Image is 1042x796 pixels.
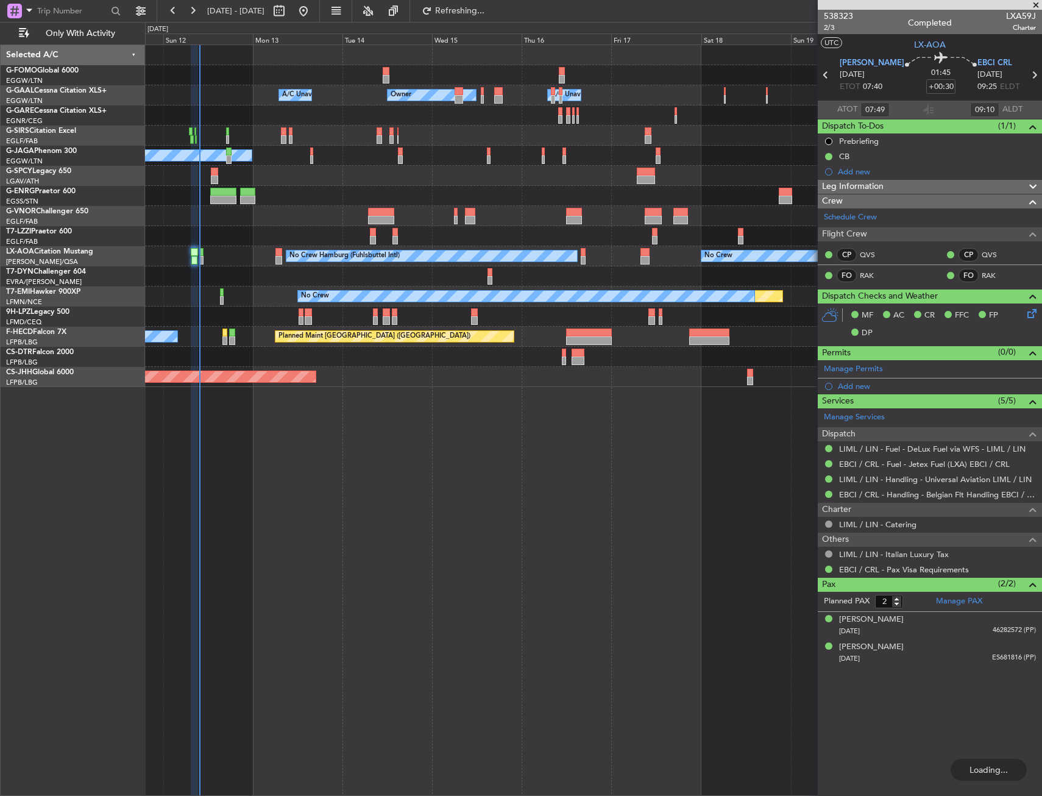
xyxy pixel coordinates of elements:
[704,247,732,265] div: No Crew
[839,519,916,530] a: LIML / LIN - Catering
[951,759,1027,781] div: Loading...
[839,474,1032,485] a: LIML / LIN - Handling - Universal Aviation LIML / LIN
[6,197,38,206] a: EGSS/STN
[6,87,34,94] span: G-GAAL
[863,81,882,93] span: 07:40
[6,277,82,286] a: EVRA/[PERSON_NAME]
[998,577,1016,590] span: (2/2)
[998,346,1016,358] span: (0/0)
[6,208,88,215] a: G-VNORChallenger 650
[993,625,1036,636] span: 46282572 (PP)
[6,237,38,246] a: EGLF/FAB
[342,34,432,44] div: Tue 14
[822,180,884,194] span: Leg Information
[6,318,41,327] a: LFMD/CEQ
[860,102,890,117] input: --:--
[992,653,1036,663] span: ES681816 (PP)
[822,503,851,517] span: Charter
[6,268,86,275] a: T7-DYNChallenger 604
[6,349,32,356] span: CS-DTR
[6,248,34,255] span: LX-AOA
[837,104,857,116] span: ATOT
[998,394,1016,407] span: (5/5)
[839,641,904,653] div: [PERSON_NAME]
[970,102,999,117] input: --:--
[840,69,865,81] span: [DATE]
[822,194,843,208] span: Crew
[6,76,43,85] a: EGGW/LTN
[6,188,35,195] span: G-ENRG
[989,310,998,322] span: FP
[611,34,701,44] div: Fri 17
[1006,23,1036,33] span: Charter
[551,86,601,104] div: A/C Unavailable
[6,107,107,115] a: G-GARECessna Citation XLS+
[977,81,997,93] span: 09:25
[522,34,611,44] div: Thu 16
[839,549,949,560] a: LIML / LIN - Italian Luxury Tax
[977,69,1002,81] span: [DATE]
[37,2,107,20] input: Trip Number
[839,654,860,663] span: [DATE]
[955,310,969,322] span: FFC
[6,369,74,376] a: CS-JHHGlobal 6000
[839,564,969,575] a: EBCI / CRL - Pax Visa Requirements
[931,67,951,79] span: 01:45
[6,116,43,126] a: EGNR/CEG
[163,34,253,44] div: Sun 12
[6,87,107,94] a: G-GAALCessna Citation XLS+
[6,308,69,316] a: 9H-LPZLegacy 500
[6,67,79,74] a: G-FOMOGlobal 6000
[6,369,32,376] span: CS-JHH
[6,358,38,367] a: LFPB/LBG
[839,489,1036,500] a: EBCI / CRL - Handling - Belgian Flt Handling EBCI / CRL
[822,290,938,304] span: Dispatch Checks and Weather
[824,411,885,424] a: Manage Services
[840,81,860,93] span: ETOT
[822,394,854,408] span: Services
[6,248,93,255] a: LX-AOACitation Mustang
[860,249,887,260] a: QVS
[982,270,1009,281] a: RAK
[207,5,264,16] span: [DATE] - [DATE]
[6,168,32,175] span: G-SPCY
[6,147,77,155] a: G-JAGAPhenom 300
[924,310,935,322] span: CR
[282,86,333,104] div: A/C Unavailable
[6,268,34,275] span: T7-DYN
[824,363,883,375] a: Manage Permits
[821,37,842,48] button: UTC
[6,228,31,235] span: T7-LZZI
[6,288,30,296] span: T7-EMI
[791,34,881,44] div: Sun 19
[837,269,857,282] div: FO
[1000,81,1019,93] span: ELDT
[893,310,904,322] span: AC
[301,287,329,305] div: No Crew
[822,227,867,241] span: Flight Crew
[289,247,400,265] div: No Crew Hamburg (Fuhlsbuttel Intl)
[278,327,470,346] div: Planned Maint [GEOGRAPHIC_DATA] ([GEOGRAPHIC_DATA])
[6,177,39,186] a: LGAV/ATH
[6,308,30,316] span: 9H-LPZ
[6,147,34,155] span: G-JAGA
[6,188,76,195] a: G-ENRGPraetor 600
[822,578,835,592] span: Pax
[839,444,1026,454] a: LIML / LIN - Fuel - DeLux Fuel via WFS - LIML / LIN
[6,67,37,74] span: G-FOMO
[6,157,43,166] a: EGGW/LTN
[416,1,489,21] button: Refreshing...
[839,614,904,626] div: [PERSON_NAME]
[6,96,43,105] a: EGGW/LTN
[6,329,66,336] a: F-HECDFalcon 7X
[959,248,979,261] div: CP
[6,297,42,307] a: LFMN/NCE
[6,137,38,146] a: EGLF/FAB
[701,34,791,44] div: Sat 18
[838,166,1036,177] div: Add new
[6,127,29,135] span: G-SIRS
[6,378,38,387] a: LFPB/LBG
[862,310,873,322] span: MF
[824,10,853,23] span: 538323
[6,168,71,175] a: G-SPCYLegacy 650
